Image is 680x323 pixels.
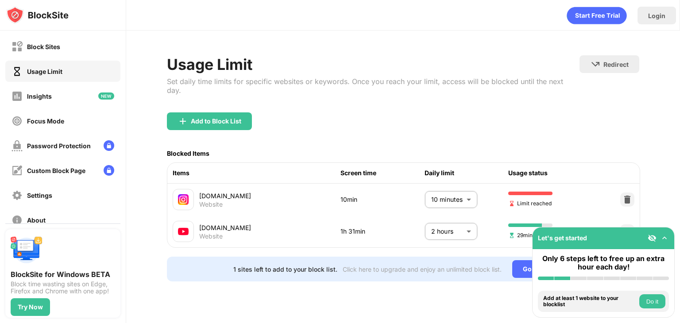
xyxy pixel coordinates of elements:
[12,190,23,201] img: settings-off.svg
[340,227,425,236] div: 1h 31min
[340,168,425,178] div: Screen time
[27,192,52,199] div: Settings
[12,115,23,127] img: focus-off.svg
[178,194,189,205] img: favicons
[6,6,69,24] img: logo-blocksite.svg
[11,281,115,295] div: Block time wasting sites on Edge, Firefox and Chrome with one app!
[508,232,515,239] img: hourglass-set.svg
[199,200,223,208] div: Website
[27,142,91,150] div: Password Protection
[191,118,241,125] div: Add to Block List
[543,295,637,308] div: Add at least 1 website to your blocklist
[512,260,573,278] div: Go Unlimited
[603,61,629,68] div: Redirect
[178,226,189,237] img: favicons
[12,215,23,226] img: about-off.svg
[343,265,502,273] div: Click here to upgrade and enjoy an unlimited block list.
[431,227,463,236] p: 2 hours
[648,12,665,19] div: Login
[27,92,52,100] div: Insights
[567,7,627,24] div: animation
[508,168,592,178] div: Usage status
[27,68,62,75] div: Usage Limit
[12,140,23,151] img: password-protection-off.svg
[425,168,509,178] div: Daily limit
[27,167,85,174] div: Custom Block Page
[104,165,114,176] img: lock-menu.svg
[27,117,64,125] div: Focus Mode
[18,304,43,311] div: Try Now
[508,200,515,207] img: hourglass-end.svg
[104,140,114,151] img: lock-menu.svg
[538,234,587,242] div: Let's get started
[199,223,340,232] div: [DOMAIN_NAME]
[199,191,340,200] div: [DOMAIN_NAME]
[167,77,580,95] div: Set daily time limits for specific websites or keywords. Once you reach your limit, access will b...
[12,66,23,77] img: time-usage-on.svg
[538,254,669,271] div: Only 6 steps left to free up an extra hour each day!
[508,231,542,239] span: 29min left
[199,232,223,240] div: Website
[340,195,425,204] div: 10min
[648,234,657,242] img: eye-not-visible.svg
[11,270,115,279] div: BlockSite for Windows BETA
[98,92,114,100] img: new-icon.svg
[27,43,60,50] div: Block Sites
[12,91,23,102] img: insights-off.svg
[233,265,337,273] div: 1 sites left to add to your block list.
[11,235,42,266] img: push-desktop.svg
[12,41,23,52] img: block-off.svg
[639,294,665,308] button: Do it
[167,55,580,73] div: Usage Limit
[660,234,669,242] img: omni-setup-toggle.svg
[431,195,463,204] p: 10 minutes
[167,150,209,157] div: Blocked Items
[12,165,23,176] img: customize-block-page-off.svg
[173,168,340,178] div: Items
[508,199,552,208] span: Limit reached
[27,216,46,224] div: About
